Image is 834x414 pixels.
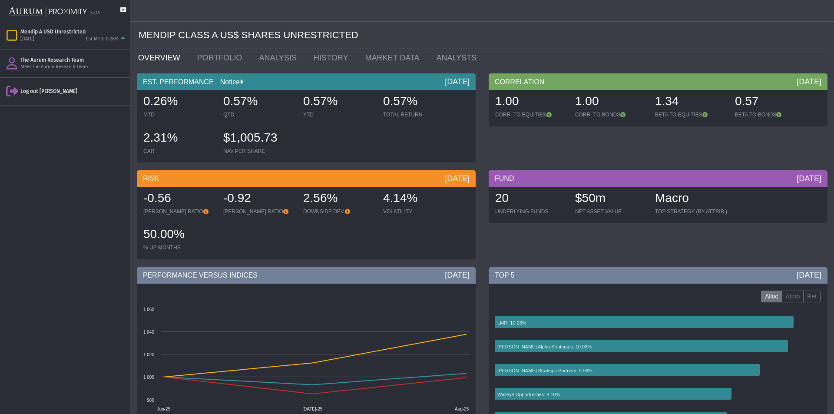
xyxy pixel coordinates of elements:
[86,36,119,43] div: Est MTD: 0.26%
[143,330,154,335] text: 1 040
[143,129,215,148] div: 2.31%
[575,208,646,215] div: NET ASSET VALUE
[383,111,454,118] div: TOTAL RETURN
[143,208,215,215] div: [PERSON_NAME] RATIO
[143,375,154,380] text: 1 000
[383,93,454,111] div: 0.57%
[214,78,240,86] a: Notice
[143,244,215,251] div: % UP MONTHS
[132,49,191,66] a: OVERVIEW
[223,129,295,148] div: $1,005.73
[445,270,470,280] div: [DATE]
[655,111,726,118] div: BETA TO EQUITIES
[143,307,154,312] text: 1 060
[303,208,374,215] div: DOWNSIDE DEV.
[445,76,470,87] div: [DATE]
[575,111,646,118] div: CORR. TO BONDS
[497,368,592,373] text: [PERSON_NAME] Strategic Partners: 9.06%
[9,2,87,22] img: Aurum-Proximity%20white.svg
[20,36,34,43] div: [DATE]
[735,93,806,111] div: 0.57
[797,173,821,184] div: [DATE]
[358,49,430,66] a: MARKET DATA
[143,190,215,208] div: -0.56
[782,291,804,303] label: Attrib
[143,94,178,108] span: 0.26%
[303,111,374,118] div: YTD
[455,407,469,411] text: Aug-25
[137,267,476,284] div: PERFORMANCE VERSUS INDICES
[761,291,782,303] label: Alloc
[303,190,374,208] div: 2.56%
[223,208,295,215] div: [PERSON_NAME] RATIO
[797,76,821,87] div: [DATE]
[303,93,374,111] div: 0.57%
[252,49,307,66] a: ANALYSIS
[143,148,215,155] div: CAR
[20,64,127,70] div: Meet the Aurum Research Team
[20,88,127,95] div: Log out [PERSON_NAME]
[139,22,827,49] div: MENDIP CLASS A US$ SHARES UNRESTRICTED
[223,111,295,118] div: QTD
[445,173,470,184] div: [DATE]
[20,28,127,35] div: Mendip A USD Unrestricted
[497,344,592,349] text: [PERSON_NAME] Alpha Strategies: 10.03%
[655,190,727,208] div: Macro
[137,73,476,90] div: EST. PERFORMANCE
[383,190,454,208] div: 4.14%
[214,77,243,87] div: Notice
[495,94,519,108] span: 1.00
[497,320,526,325] text: LMR: 10.23%
[143,111,215,118] div: MTD
[575,93,646,111] div: 1.00
[223,148,295,155] div: NAV PER SHARE
[137,170,476,187] div: RISK
[223,94,258,108] span: 0.57%
[495,208,566,215] div: UNDERLYING FUNDS
[157,407,171,411] text: Jun-25
[147,398,154,403] text: 980
[20,56,127,63] div: The Aurum Research Team
[90,10,100,17] div: 5.0.1
[143,352,154,357] text: 1 020
[735,111,806,118] div: BETA TO BONDS
[430,49,487,66] a: ANALYSTS
[655,93,726,111] div: 1.34
[307,49,358,66] a: HISTORY
[223,190,295,208] div: -0.92
[797,270,821,280] div: [DATE]
[489,267,827,284] div: TOP 5
[495,190,566,208] div: 20
[655,208,727,215] div: TOP STRATEGY (BY ATTRIB.)
[489,73,827,90] div: CORRELATION
[383,208,454,215] div: VOLATILITY
[495,111,566,118] div: CORR. TO EQUITIES
[575,190,646,208] div: $50m
[803,291,821,303] label: Ret
[497,392,560,397] text: Walleye Opportunities: 8.10%
[302,407,322,411] text: [DATE]-25
[191,49,253,66] a: PORTFOLIO
[489,170,827,187] div: FUND
[143,226,215,244] div: 50.00%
